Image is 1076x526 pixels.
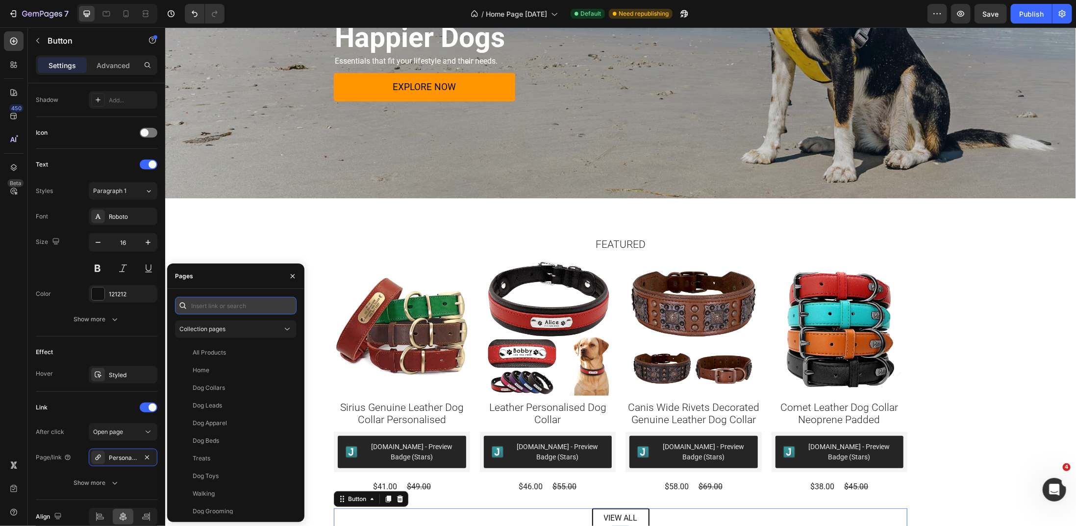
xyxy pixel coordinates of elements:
div: Styles [36,187,53,195]
div: Publish [1019,9,1044,19]
div: [DOMAIN_NAME] - Preview Badge (Stars) [492,414,585,435]
div: Icon [36,128,48,137]
div: Pages [175,272,193,281]
a: Sirius Genuine Leather Dog Collar Personalised [169,232,305,368]
button: Publish [1011,4,1052,24]
div: Shadow [36,96,58,104]
span: Open page [93,428,123,435]
p: VIEW ALL [439,485,473,497]
button: Judge.me - Preview Badge (Stars) [464,408,593,441]
button: Show more [36,474,157,492]
div: Add... [109,96,155,105]
p: Settings [49,60,76,71]
button: Show more [36,311,157,328]
div: After click [36,428,64,436]
span: Essentials that fit your lifestyle and their needs. [170,29,332,38]
span: Need republishing [619,9,669,18]
div: $58.00 [499,453,525,466]
h2: Leather Personalised Dog Collar [315,373,451,400]
span: / [481,9,484,19]
div: Personalised-collars [109,454,137,462]
img: Judgeme.png [472,419,484,430]
p: Button [48,35,131,47]
div: Color [36,289,51,298]
div: Dog Beds [193,436,219,445]
div: All Products [193,348,226,357]
div: $69.00 [532,453,558,466]
button: Judge.me - Preview Badge (Stars) [610,408,739,441]
div: $55.00 [386,453,412,466]
div: Size [36,236,62,249]
img: Judgeme.png [326,419,338,430]
div: Link [36,403,48,412]
div: Undo/Redo [185,4,225,24]
div: Dog Grooming [193,507,233,516]
a: Comet Leather Dog Collar Neoprene Padded [606,232,743,368]
div: 121212 [109,290,155,299]
img: Judgeme.png [618,419,630,430]
a: Canis Wide Rivets Decorated Genuine Leather Dog Collar [460,232,597,368]
h2: Comet Leather Dog Collar Neoprene Padded [606,373,743,400]
a: VIEW ALL [427,481,484,501]
div: Dog Leads [193,401,222,410]
iframe: Intercom live chat [1043,478,1066,502]
div: Dog Collars [193,383,225,392]
h2: Canis Wide Rivets Decorated Genuine Leather Dog Collar [460,373,597,400]
iframe: Design area [165,27,1076,526]
h2: Featured [169,210,742,224]
div: $46.00 [352,453,378,466]
button: Judge.me - Preview Badge (Stars) [173,408,301,441]
div: Dog Toys [193,472,219,480]
img: Judgeme.png [180,419,192,430]
img: Canis Wide Rivets Decorated Genuine Leather Dog Collar Dog Nation [460,232,597,368]
div: Roboto [109,213,155,221]
button: 7 [4,4,73,24]
div: Page/link [36,453,72,462]
div: Beta [7,179,24,187]
p: 7 [64,8,69,20]
div: Effect [36,348,53,357]
span: Explore Now [228,54,291,65]
div: Walking [193,489,215,498]
img: Sirius Genuine Leather Dog Collar Personalised Dog Nation [169,232,305,368]
a: Explore Now [169,46,350,74]
div: Treats [193,454,210,463]
span: Save [983,10,999,18]
input: Insert link or search [175,297,297,314]
button: Judge.me - Preview Badge (Stars) [319,408,447,441]
div: 450 [9,104,24,112]
div: Home [193,366,209,375]
div: [DOMAIN_NAME] - Preview Badge (Stars) [346,414,439,435]
div: Hover [36,369,53,378]
button: Save [975,4,1007,24]
div: Styled [109,371,155,380]
div: Show more [74,478,120,488]
div: $49.00 [241,453,267,466]
div: $41.00 [207,453,233,466]
img: Genuine Leather Personalised Dog Collar Dog Nation [315,232,451,368]
div: [DOMAIN_NAME] - Preview Badge (Stars) [200,414,293,435]
div: $45.00 [678,453,704,466]
button: Open page [89,423,157,441]
div: Show more [74,314,120,324]
div: Button [181,467,203,476]
span: Paragraph 1 [93,187,126,195]
div: [DOMAIN_NAME] - Preview Badge (Stars) [638,414,731,435]
div: Dog Apparel [193,419,227,428]
span: Default [580,9,601,18]
span: Collection pages [179,325,225,333]
span: Home Page [DATE] [486,9,547,19]
div: Align [36,510,64,524]
span: 4 [1063,463,1071,471]
img: Comet Genuine Leather Dog Collar Neoprene Padded Dog Nation [606,232,743,368]
div: Text [36,160,48,169]
h2: Sirius Genuine Leather Dog Collar Personalised [169,373,305,400]
button: Paragraph 1 [89,182,157,200]
a: Leather Personalised Dog Collar [315,232,451,368]
div: Font [36,212,48,221]
p: Advanced [97,60,130,71]
div: $38.00 [644,453,670,466]
button: Collection pages [175,320,297,338]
